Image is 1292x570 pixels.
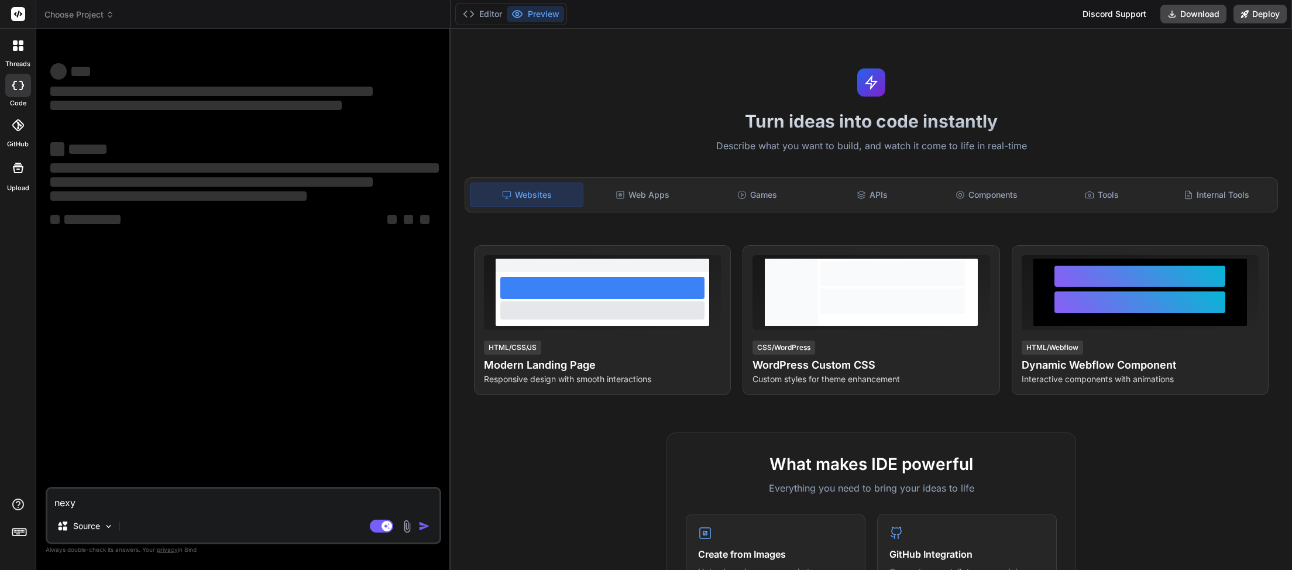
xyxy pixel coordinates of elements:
[752,357,989,373] h4: WordPress Custom CSS
[1075,5,1153,23] div: Discord Support
[50,191,307,201] span: ‌
[50,63,67,80] span: ‌
[104,521,114,531] img: Pick Models
[484,357,721,373] h4: Modern Landing Page
[50,163,439,173] span: ‌
[889,547,1044,561] h4: GitHub Integration
[458,111,1285,132] h1: Turn ideas into code instantly
[387,215,397,224] span: ‌
[404,215,413,224] span: ‌
[1022,341,1083,355] div: HTML/Webflow
[157,546,178,553] span: privacy
[1160,183,1273,207] div: Internal Tools
[50,101,342,110] span: ‌
[458,6,507,22] button: Editor
[69,145,106,154] span: ‌
[752,373,989,385] p: Custom styles for theme enhancement
[5,59,30,69] label: threads
[484,341,541,355] div: HTML/CSS/JS
[507,6,564,22] button: Preview
[46,544,441,555] p: Always double-check its answers. Your in Bind
[1160,5,1226,23] button: Download
[50,177,373,187] span: ‌
[73,520,100,532] p: Source
[1046,183,1158,207] div: Tools
[686,452,1057,476] h2: What makes IDE powerful
[400,520,414,533] img: attachment
[458,139,1285,154] p: Describe what you want to build, and watch it come to life in real-time
[586,183,698,207] div: Web Apps
[71,67,90,76] span: ‌
[484,373,721,385] p: Responsive design with smooth interactions
[7,139,29,149] label: GitHub
[930,183,1043,207] div: Components
[752,341,815,355] div: CSS/WordPress
[47,489,439,510] textarea: nexy
[1022,357,1259,373] h4: Dynamic Webflow Component
[1022,373,1259,385] p: Interactive components with animations
[816,183,928,207] div: APIs
[698,547,853,561] h4: Create from Images
[420,215,429,224] span: ‌
[50,215,60,224] span: ‌
[470,183,583,207] div: Websites
[50,142,64,156] span: ‌
[1233,5,1287,23] button: Deploy
[701,183,813,207] div: Games
[686,481,1057,495] p: Everything you need to bring your ideas to life
[64,215,121,224] span: ‌
[50,87,373,96] span: ‌
[418,520,430,532] img: icon
[44,9,114,20] span: Choose Project
[7,183,29,193] label: Upload
[10,98,26,108] label: code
